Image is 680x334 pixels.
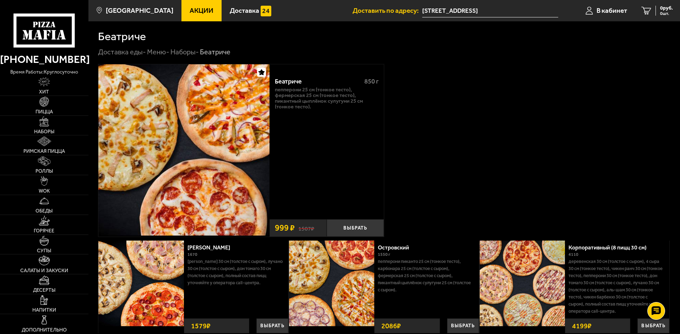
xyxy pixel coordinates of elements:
span: 999 ₽ [275,224,295,232]
strong: 2086 ₽ [380,319,403,333]
span: Напитки [32,308,56,313]
a: [PERSON_NAME] [187,244,237,251]
span: Доставка [230,7,259,14]
button: Выбрать [637,318,669,333]
strong: 4199 ₽ [570,319,593,333]
p: [PERSON_NAME] 30 см (толстое с сыром), Лучано 30 см (толстое с сыром), Дон Томаго 30 см (толстое ... [187,258,283,286]
strong: 1579 ₽ [189,319,212,333]
div: Беатриче [200,48,230,57]
a: Меню- [147,48,169,56]
s: 1507 ₽ [298,224,314,232]
img: Беатриче [98,64,270,236]
span: Супы [37,248,51,253]
p: Пепперони Пиканто 25 см (тонкое тесто), Карбонара 25 см (толстое с сыром), Фермерская 25 см (толс... [378,258,473,293]
a: Доставка еды- [98,48,146,56]
span: WOK [39,189,50,194]
span: В кабинет [597,7,627,14]
span: Роллы [36,169,53,174]
div: Беатриче [275,78,358,86]
span: 0 руб. [660,6,673,11]
span: Десерты [33,288,55,293]
h1: Беатриче [98,31,146,42]
a: Беатриче [98,64,270,237]
span: 1550 г [378,252,390,257]
a: Корпоративный (8 пицц 30 см) [569,244,654,251]
span: Обеды [36,209,53,214]
span: Пицца [36,109,53,114]
img: 15daf4d41897b9f0e9f617042186c801.svg [261,6,271,16]
p: Пепперони 25 см (тонкое тесто), Фермерская 25 см (тонкое тесто), Пикантный цыплёнок сулугуни 25 с... [275,87,379,110]
a: Островский [378,244,416,251]
span: Дополнительно [22,328,67,333]
span: 850 г [364,77,379,85]
span: Доставить по адресу: [353,7,422,14]
span: 4110 [569,252,578,257]
a: Наборы- [170,48,199,56]
span: Хит [39,90,49,95]
p: Деревенская 30 см (толстое с сыром), 4 сыра 30 см (тонкое тесто), Чикен Ранч 30 см (тонкое тесто)... [569,258,664,315]
button: Выбрать [447,318,479,333]
span: Наборы [34,129,54,134]
span: Акции [190,7,213,14]
span: Россия, Санкт-Петербург, улица Савушкина, 123к4, подъезд 3 [422,4,558,17]
button: Выбрать [256,318,288,333]
span: Горячее [34,228,54,233]
span: [GEOGRAPHIC_DATA] [106,7,173,14]
button: Выбрать [327,219,384,237]
span: Салаты и закуски [20,268,68,273]
span: Римская пицца [23,149,65,154]
input: Ваш адрес доставки [422,4,558,17]
span: 1670 [187,252,197,257]
span: 0 шт. [660,11,673,16]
